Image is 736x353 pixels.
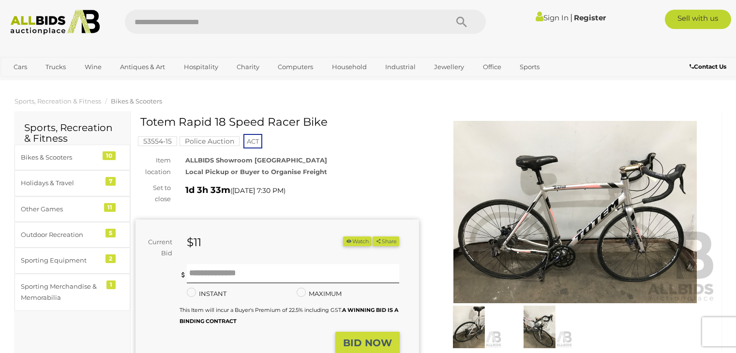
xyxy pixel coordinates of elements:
[232,186,284,195] span: [DATE] 7:30 PM
[180,307,398,324] small: This Item will incur a Buyer's Premium of 22.5% including GST.
[507,306,572,348] img: Totem Rapid 18 Speed Racer Bike
[536,13,569,22] a: Sign In
[15,145,130,170] a: Bikes & Scooters 10
[24,122,120,144] h2: Sports, Recreation & Fitness
[379,59,422,75] a: Industrial
[187,235,201,249] strong: $11
[5,10,105,35] img: Allbids.com.au
[343,236,371,247] button: Watch
[105,254,116,263] div: 2
[570,12,572,23] span: |
[230,187,285,194] span: ( )
[21,229,101,240] div: Outdoor Recreation
[574,13,606,22] a: Register
[243,134,262,148] span: ACT
[326,59,373,75] a: Household
[178,59,225,75] a: Hospitality
[343,236,371,247] li: Watch this item
[690,63,726,70] b: Contact Us
[180,136,240,146] mark: Police Auction
[103,151,116,160] div: 10
[373,236,399,247] button: Share
[135,236,180,259] div: Current Bid
[15,248,130,273] a: Sporting Equipment 2
[128,155,178,177] div: Item location
[185,156,327,164] strong: ALLBIDS Showroom [GEOGRAPHIC_DATA]
[187,288,226,299] label: INSTANT
[21,255,101,266] div: Sporting Equipment
[343,337,392,349] strong: BID NOW
[106,280,116,289] div: 1
[111,97,162,105] a: Bikes & Scooters
[185,185,230,195] strong: 1d 3h 33m
[690,61,729,72] a: Contact Us
[15,196,130,222] a: Other Games 11
[297,288,342,299] label: MAXIMUM
[7,75,89,91] a: [GEOGRAPHIC_DATA]
[140,116,417,128] h1: Totem Rapid 18 Speed Racer Bike
[477,59,508,75] a: Office
[104,203,116,212] div: 11
[15,97,101,105] a: Sports, Recreation & Fitness
[39,59,72,75] a: Trucks
[128,182,178,205] div: Set to close
[665,10,731,29] a: Sell with us
[105,177,116,186] div: 7
[21,204,101,215] div: Other Games
[21,177,101,189] div: Holidays & Travel
[180,137,240,145] a: Police Auction
[138,137,177,145] a: 53554-15
[434,121,717,303] img: Totem Rapid 18 Speed Racer Bike
[21,152,101,163] div: Bikes & Scooters
[21,281,101,304] div: Sporting Merchandise & Memorabilia
[185,168,327,176] strong: Local Pickup or Buyer to Organise Freight
[180,307,398,324] b: A WINNING BID IS A BINDING CONTRACT
[105,229,116,237] div: 5
[15,274,130,311] a: Sporting Merchandise & Memorabilia 1
[78,59,108,75] a: Wine
[114,59,171,75] a: Antiques & Art
[513,59,546,75] a: Sports
[436,306,502,348] img: Totem Rapid 18 Speed Racer Bike
[428,59,470,75] a: Jewellery
[15,222,130,248] a: Outdoor Recreation 5
[15,170,130,196] a: Holidays & Travel 7
[437,10,486,34] button: Search
[138,136,177,146] mark: 53554-15
[230,59,266,75] a: Charity
[271,59,319,75] a: Computers
[7,59,33,75] a: Cars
